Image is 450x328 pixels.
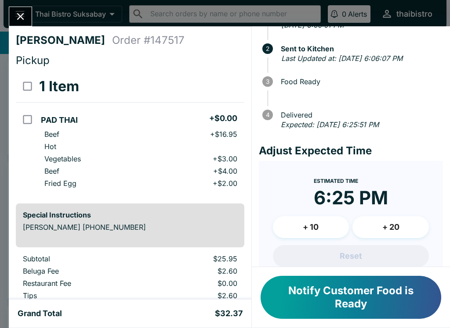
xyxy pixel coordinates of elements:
[23,254,137,263] p: Subtotal
[261,276,441,319] button: Notify Customer Food is Ready
[314,178,358,184] span: Estimated Time
[44,130,59,139] p: Beef
[352,216,429,238] button: + 20
[151,267,237,275] p: $2.60
[213,167,237,175] p: + $4.00
[151,291,237,300] p: $2.60
[265,111,269,118] text: 4
[23,223,237,232] p: [PERSON_NAME] [PHONE_NUMBER]
[16,54,50,67] span: Pickup
[266,78,269,85] text: 3
[281,54,403,63] em: Last Updated at: [DATE] 6:06:07 PM
[23,210,237,219] h6: Special Instructions
[151,254,237,263] p: $25.95
[210,130,237,139] p: + $16.95
[259,144,443,157] h4: Adjust Expected Time
[44,179,76,188] p: Fried Egg
[9,7,32,26] button: Close
[41,115,78,125] h5: PAD THAI
[266,45,269,52] text: 2
[16,71,244,196] table: orders table
[112,34,185,47] h4: Order # 147517
[44,167,59,175] p: Beef
[213,154,237,163] p: + $3.00
[273,216,349,238] button: + 10
[276,111,443,119] span: Delivered
[215,308,243,319] h5: $32.37
[39,78,79,95] h3: 1 Item
[276,78,443,86] span: Food Ready
[281,120,379,129] em: Expected: [DATE] 6:25:51 PM
[16,34,112,47] h4: [PERSON_NAME]
[209,113,237,124] h5: + $0.00
[314,186,388,209] time: 6:25 PM
[16,254,244,316] table: orders table
[18,308,62,319] h5: Grand Total
[276,45,443,53] span: Sent to Kitchen
[151,279,237,288] p: $0.00
[44,142,56,151] p: Hot
[213,179,237,188] p: + $2.00
[23,279,137,288] p: Restaurant Fee
[23,267,137,275] p: Beluga Fee
[23,291,137,300] p: Tips
[44,154,81,163] p: Vegetables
